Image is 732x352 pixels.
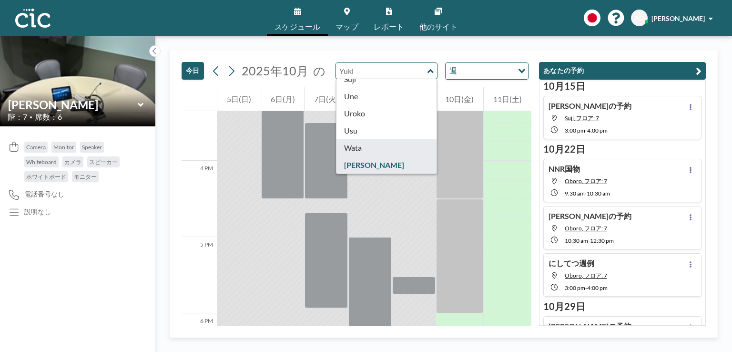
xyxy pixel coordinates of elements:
span: 他のサイト [419,23,457,31]
button: 今日 [182,62,204,80]
span: Oboro, フロア: 7 [565,225,607,232]
div: 5日(日) [217,87,261,111]
span: Speaker [82,144,102,151]
span: 4:00 PM [587,127,608,134]
span: Camera [26,144,46,151]
div: [PERSON_NAME] [336,156,437,174]
span: Suji, フロア: 7 [565,114,599,122]
span: の [313,63,325,78]
div: 説明なし [24,207,51,216]
h3: 10月29日 [543,300,701,312]
span: - [585,284,587,291]
span: AO [634,14,644,22]
span: 席数：6 [35,112,62,122]
div: 11日(土) [484,87,531,111]
span: 2025年10月 [242,63,308,78]
div: 4 PM [182,161,217,237]
span: - [588,237,590,244]
div: 7日(火) [305,87,348,111]
div: 6日(月) [261,87,305,111]
span: - [585,127,587,134]
div: 3 PM [182,84,217,161]
input: Yuki [8,98,138,112]
input: Search for option [460,65,512,77]
span: 10:30 AM [565,237,588,244]
div: Search for option [446,63,528,79]
h4: NNR国物 [549,164,580,174]
span: 3:00 PM [565,284,585,291]
span: 10:30 AM [587,190,610,197]
div: Suji [336,71,437,88]
h3: 10月22日 [543,143,701,155]
span: モニター [74,173,97,180]
h3: 10月15日 [543,80,701,92]
span: 12:30 PM [590,237,614,244]
span: スピーカー [89,158,118,166]
span: レポート [374,23,404,31]
span: スケジュール [274,23,320,31]
div: 5 PM [182,237,217,313]
span: 電話番号なし [24,190,64,198]
div: Wata [336,139,437,156]
div: 10日(金) [436,87,484,111]
div: Une [336,88,437,105]
h4: [PERSON_NAME]の予約 [549,321,631,331]
button: あなたの予約 [539,62,706,80]
img: organization-logo [15,9,51,28]
span: 階：7 [8,112,27,122]
span: [PERSON_NAME] [651,14,705,22]
span: マップ [335,23,358,31]
span: ホワイトボード [26,173,66,180]
span: 週 [447,65,459,77]
span: Monitor [53,144,74,151]
div: Usu [336,122,437,139]
h4: [PERSON_NAME]の予約 [549,211,631,221]
span: 4:00 PM [587,284,608,291]
h4: にしてつ週例 [549,259,594,268]
span: 9:30 AM [565,190,585,197]
span: • [30,114,32,120]
span: 3:00 PM [565,127,585,134]
h4: [PERSON_NAME]の予約 [549,101,631,111]
span: - [585,190,587,197]
div: Uroko [336,105,437,122]
input: Yuki [336,63,427,79]
span: Whiteboard [26,158,57,166]
span: Oboro, フロア: 7 [565,272,607,279]
span: Oboro, フロア: 7 [565,177,607,185]
span: カメラ [64,158,81,166]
